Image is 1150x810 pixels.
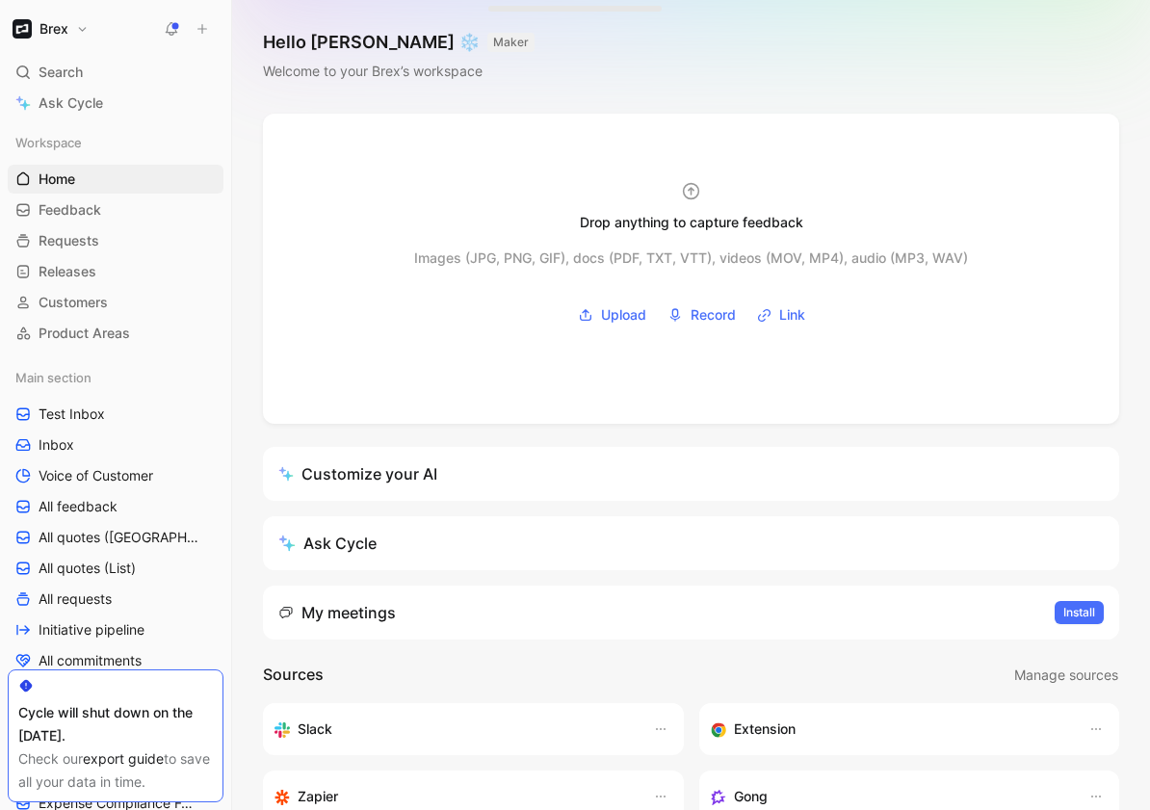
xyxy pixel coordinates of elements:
[39,170,75,189] span: Home
[8,288,223,317] a: Customers
[1055,601,1104,624] button: Install
[39,620,144,640] span: Initiative pipeline
[8,646,223,675] a: All commitments
[8,585,223,614] a: All requests
[39,293,108,312] span: Customers
[8,319,223,348] a: Product Areas
[39,324,130,343] span: Product Areas
[734,718,796,741] h3: Extension
[39,231,99,250] span: Requests
[39,405,105,424] span: Test Inbox
[263,31,535,54] h1: Hello [PERSON_NAME] ❄️
[571,300,653,329] button: Upload
[8,523,223,552] a: All quotes ([GEOGRAPHIC_DATA])
[39,497,118,516] span: All feedback
[39,200,101,220] span: Feedback
[8,363,223,392] div: Main section
[39,20,68,38] h1: Brex
[734,785,768,808] h3: Gong
[1063,603,1095,622] span: Install
[15,368,91,387] span: Main section
[8,400,223,429] a: Test Inbox
[39,589,112,609] span: All requests
[274,785,634,808] div: Capture feedback from thousands of sources with Zapier (survey results, recordings, sheets, etc).
[18,747,213,794] div: Check our to save all your data in time.
[18,701,213,747] div: Cycle will shut down on the [DATE].
[298,785,338,808] h3: Zapier
[263,663,324,688] h2: Sources
[274,718,634,741] div: Sync your customers, send feedback and get updates in Slack
[13,19,32,39] img: Brex
[263,447,1119,501] a: Customize your AI
[8,461,223,490] a: Voice of Customer
[750,300,812,329] button: Link
[1013,663,1119,688] button: Manage sources
[661,300,743,329] button: Record
[39,528,201,547] span: All quotes ([GEOGRAPHIC_DATA])
[278,601,396,624] div: My meetings
[8,492,223,521] a: All feedback
[8,128,223,157] div: Workspace
[263,516,1119,570] button: Ask Cycle
[8,554,223,583] a: All quotes (List)
[39,61,83,84] span: Search
[8,226,223,255] a: Requests
[8,196,223,224] a: Feedback
[39,466,153,485] span: Voice of Customer
[8,15,93,42] button: BrexBrex
[601,303,646,327] span: Upload
[691,303,736,327] span: Record
[298,718,332,741] h3: Slack
[39,435,74,455] span: Inbox
[779,303,805,327] span: Link
[711,718,1070,741] div: Capture feedback from anywhere on the web
[8,165,223,194] a: Home
[278,462,437,485] div: Customize your AI
[39,262,96,281] span: Releases
[15,133,82,152] span: Workspace
[487,33,535,52] button: MAKER
[39,651,142,670] span: All commitments
[83,750,164,767] a: export guide
[39,559,136,578] span: All quotes (List)
[8,431,223,459] a: Inbox
[8,89,223,118] a: Ask Cycle
[1014,664,1118,687] span: Manage sources
[8,615,223,644] a: Initiative pipeline
[711,785,1070,808] div: Capture feedback from your incoming calls
[39,91,103,115] span: Ask Cycle
[414,247,968,270] div: Images (JPG, PNG, GIF), docs (PDF, TXT, VTT), videos (MOV, MP4), audio (MP3, WAV)
[8,58,223,87] div: Search
[8,363,223,675] div: Main sectionTest InboxInboxVoice of CustomerAll feedbackAll quotes ([GEOGRAPHIC_DATA])All quotes ...
[263,60,535,83] div: Welcome to your Brex’s workspace
[580,211,803,234] div: Drop anything to capture feedback
[278,532,377,555] div: Ask Cycle
[8,257,223,286] a: Releases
